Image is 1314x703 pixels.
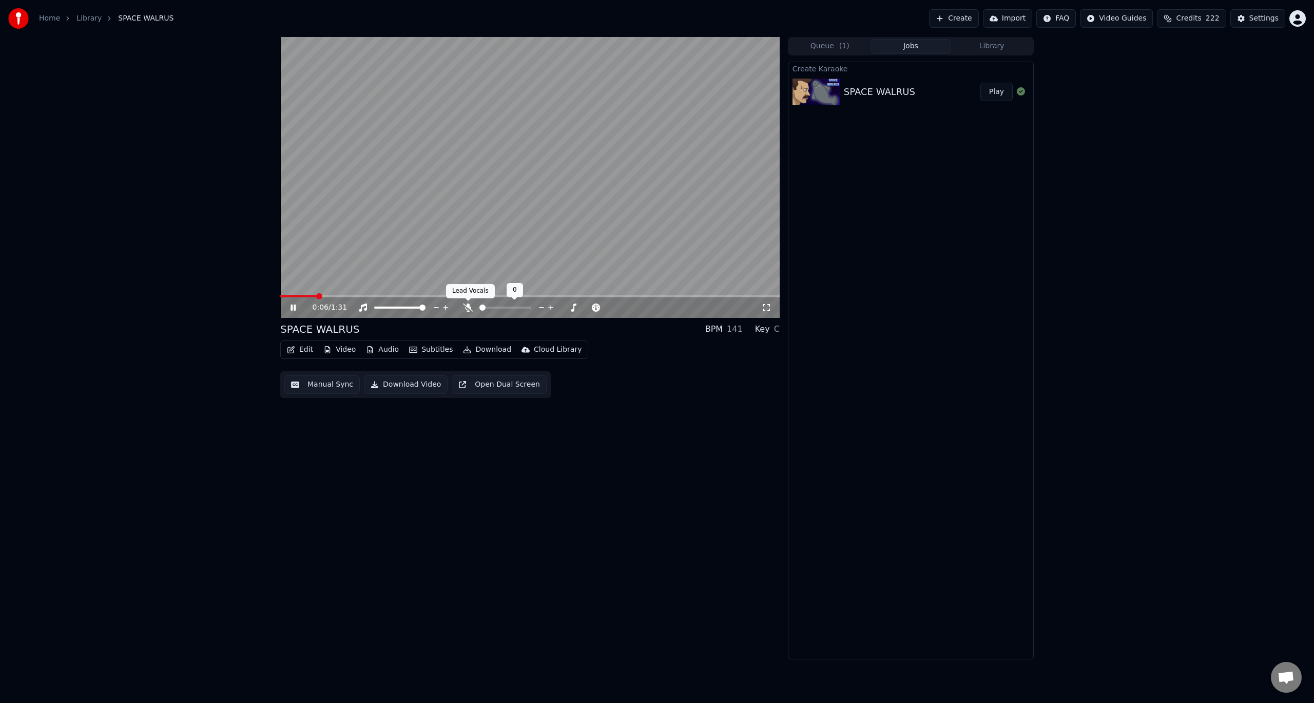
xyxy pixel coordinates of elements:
[929,9,979,28] button: Create
[280,322,360,336] div: SPACE WALRUS
[313,302,328,313] span: 0:06
[446,284,495,298] div: Lead Vocals
[8,8,29,29] img: youka
[313,302,337,313] div: /
[284,375,360,394] button: Manual Sync
[789,39,871,54] button: Queue
[507,283,523,297] div: 0
[76,13,102,24] a: Library
[788,62,1033,74] div: Create Karaoke
[1176,13,1201,24] span: Credits
[1230,9,1285,28] button: Settings
[534,345,582,355] div: Cloud Library
[364,375,448,394] button: Download Video
[755,323,770,335] div: Key
[705,323,723,335] div: BPM
[319,343,360,357] button: Video
[983,9,1032,28] button: Import
[1036,9,1076,28] button: FAQ
[1206,13,1220,24] span: 222
[362,343,403,357] button: Audio
[727,323,743,335] div: 141
[452,375,547,394] button: Open Dual Screen
[774,323,780,335] div: C
[951,39,1032,54] button: Library
[871,39,952,54] button: Jobs
[283,343,317,357] button: Edit
[39,13,173,24] nav: breadcrumb
[118,13,173,24] span: SPACE WALRUS
[1249,13,1279,24] div: Settings
[459,343,515,357] button: Download
[980,83,1013,101] button: Play
[331,302,347,313] span: 1:31
[844,85,915,99] div: SPACE WALRUS
[39,13,60,24] a: Home
[839,41,849,51] span: ( 1 )
[1080,9,1153,28] button: Video Guides
[1271,662,1302,693] div: Open chat
[405,343,457,357] button: Subtitles
[1157,9,1226,28] button: Credits222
